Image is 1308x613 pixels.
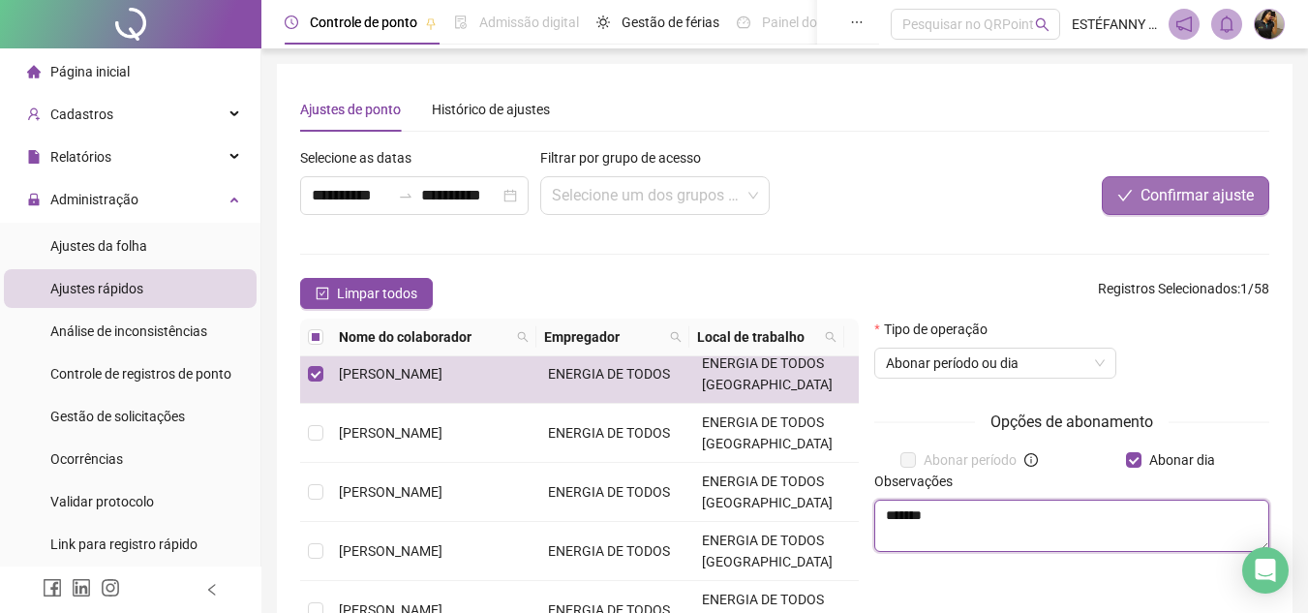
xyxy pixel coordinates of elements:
[874,471,965,492] label: Observações
[27,65,41,78] span: home
[702,414,833,451] span: ENERGIA DE TODOS [GEOGRAPHIC_DATA]
[548,366,670,382] span: ENERGIA DE TODOS
[50,238,147,254] span: Ajustes da folha
[27,107,41,121] span: user-add
[517,331,529,343] span: search
[666,322,685,352] span: search
[1255,10,1284,39] img: 56409
[339,425,442,441] span: [PERSON_NAME]
[544,326,662,348] span: Empregador
[50,149,111,165] span: Relatórios
[285,15,298,29] span: clock-circle
[702,533,833,569] span: ENERGIA DE TODOS [GEOGRAPHIC_DATA]
[1117,188,1133,203] span: check
[339,326,509,348] span: Nome do colaborador
[425,17,437,29] span: pushpin
[339,543,442,559] span: [PERSON_NAME]
[27,150,41,164] span: file
[50,494,154,509] span: Validar protocolo
[479,15,579,30] span: Admissão digital
[310,15,417,30] span: Controle de ponto
[339,484,442,500] span: [PERSON_NAME]
[1175,15,1193,33] span: notification
[670,331,682,343] span: search
[886,349,1105,378] span: Abonar período ou dia
[548,543,670,559] span: ENERGIA DE TODOS
[300,99,401,120] div: Ajustes de ponto
[50,451,123,467] span: Ocorrências
[454,15,468,29] span: file-done
[1102,176,1269,215] button: Confirmar ajuste
[50,64,130,79] span: Página inicial
[398,188,413,203] span: swap-right
[50,366,231,382] span: Controle de registros de ponto
[762,15,837,30] span: Painel do DP
[1242,547,1289,594] div: Open Intercom Messenger
[596,15,610,29] span: sun
[27,193,41,206] span: lock
[916,449,1024,471] span: Abonar período
[1035,17,1049,32] span: search
[50,409,185,424] span: Gestão de solicitações
[1098,281,1237,296] span: Registros Selecionados
[513,322,532,352] span: search
[850,15,864,29] span: ellipsis
[316,287,329,300] span: check-square
[432,99,550,120] div: Histórico de ajustes
[540,147,714,169] label: Filtrar por grupo de acesso
[50,323,207,339] span: Análise de inconsistências
[50,192,138,207] span: Administração
[43,578,62,598] span: facebook
[300,278,433,309] button: Limpar todos
[737,15,750,29] span: dashboard
[874,319,999,340] label: Tipo de operação
[1218,15,1235,33] span: bell
[821,322,840,352] span: search
[548,425,670,441] span: ENERGIA DE TODOS
[337,283,417,304] span: Limpar todos
[548,484,670,500] span: ENERGIA DE TODOS
[50,536,198,552] span: Link para registro rápido
[339,366,442,382] span: [PERSON_NAME]
[72,578,91,598] span: linkedin
[398,188,413,203] span: to
[1141,184,1254,207] span: Confirmar ajuste
[1141,449,1223,471] span: Abonar dia
[1072,14,1158,35] span: ESTÉFANNY LAMONIER
[1024,453,1038,467] span: info-circle
[1098,278,1269,309] span: : 1 / 58
[697,326,817,348] span: Local de trabalho
[50,107,113,122] span: Cadastros
[300,147,424,169] label: Selecione as datas
[101,578,120,598] span: instagram
[825,331,837,343] span: search
[205,583,219,597] span: left
[702,474,833,510] span: ENERGIA DE TODOS [GEOGRAPHIC_DATA]
[50,281,143,296] span: Ajustes rápidos
[622,15,719,30] span: Gestão de férias
[975,410,1169,434] span: Opções de abonamento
